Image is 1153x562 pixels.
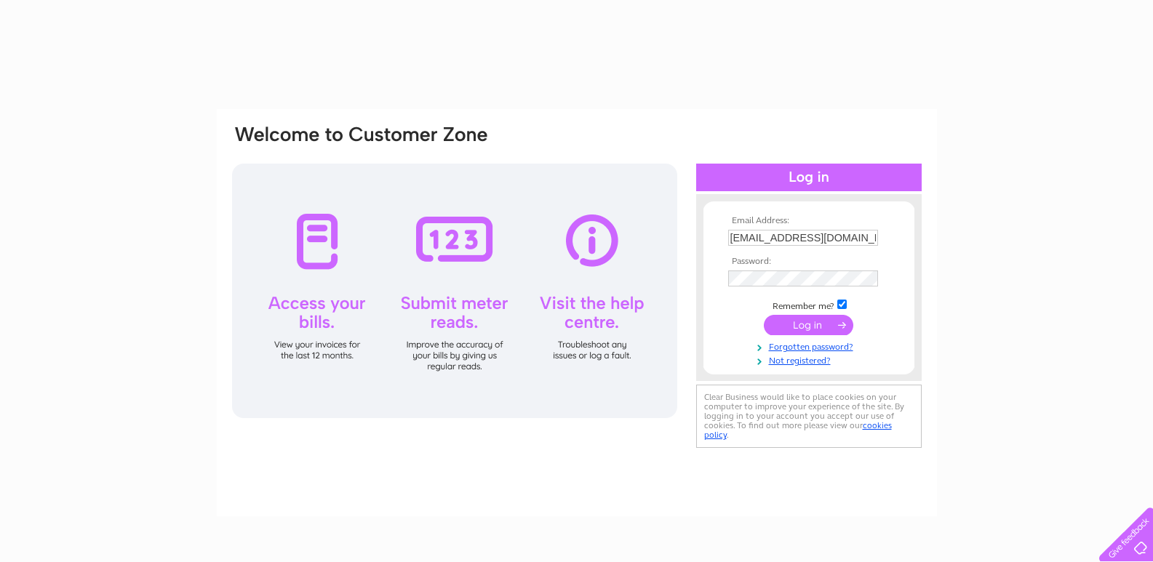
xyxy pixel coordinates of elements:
a: Not registered? [728,353,893,366]
th: Password: [725,257,893,267]
a: Forgotten password? [728,339,893,353]
div: Clear Business would like to place cookies on your computer to improve your experience of the sit... [696,385,922,448]
a: cookies policy [704,420,892,440]
td: Remember me? [725,297,893,312]
th: Email Address: [725,216,893,226]
input: Submit [764,315,853,335]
